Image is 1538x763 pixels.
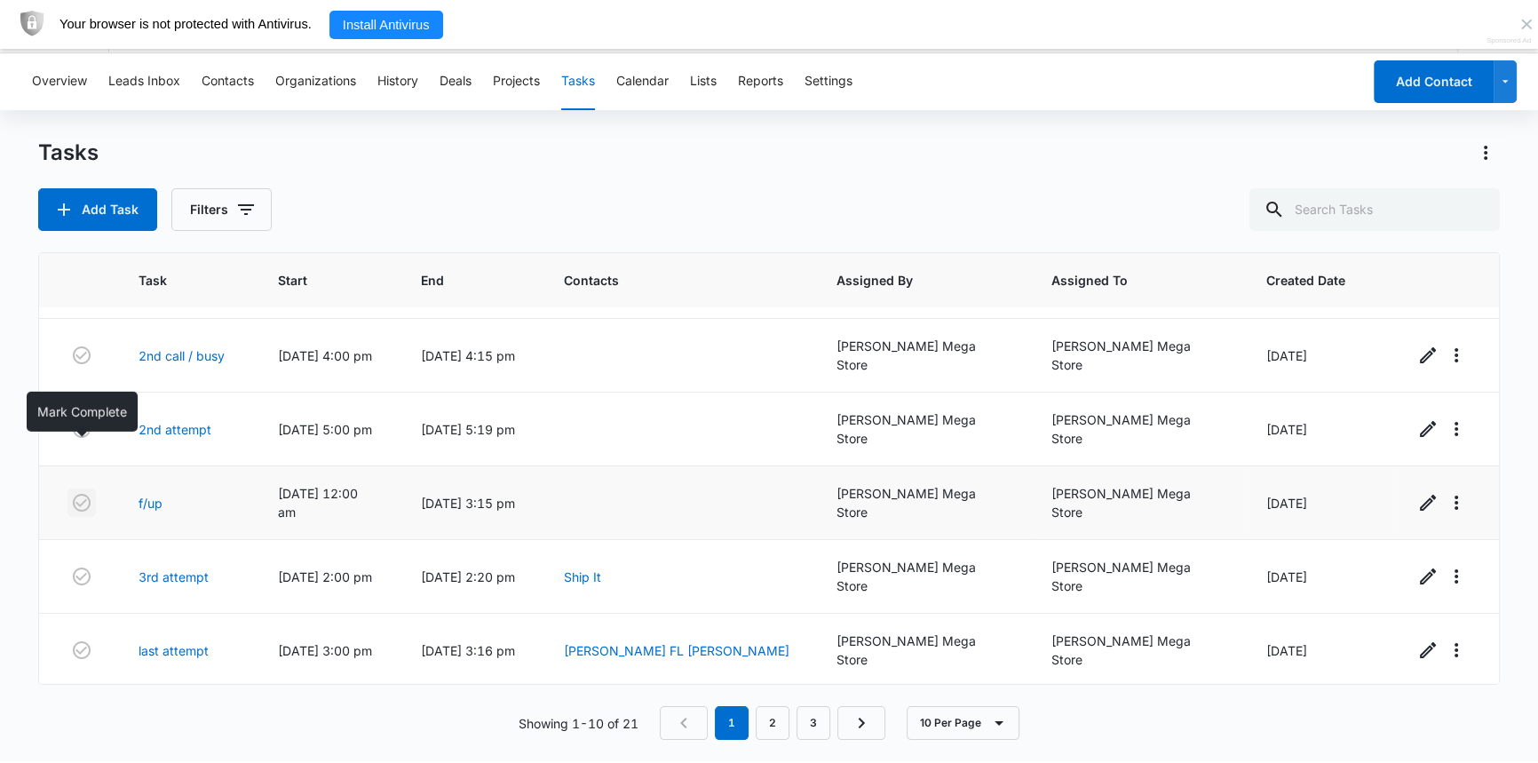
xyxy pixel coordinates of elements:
button: Organizations [275,53,356,110]
span: [DATE] [1266,643,1307,658]
span: [DATE] [1266,569,1307,584]
a: Ship It [564,569,601,584]
span: [DATE] 3:15 pm [421,496,515,511]
span: [DATE] 5:00 pm [278,422,372,437]
a: Page 3 [797,706,830,740]
div: [PERSON_NAME] Mega Store [1051,558,1224,595]
div: [PERSON_NAME] Mega Store [836,484,1009,521]
span: Assigned To [1051,271,1198,290]
div: [PERSON_NAME] Mega Store [836,632,1009,669]
h1: Tasks [38,139,99,166]
button: Deals [440,53,472,110]
div: [PERSON_NAME] Mega Store [1051,484,1224,521]
button: Projects [493,53,540,110]
div: [PERSON_NAME] Mega Store [836,337,1009,374]
div: [PERSON_NAME] Mega Store [836,410,1009,448]
span: Task [139,271,210,290]
button: Calendar [616,53,669,110]
button: Add Task [38,188,157,231]
span: Start [278,271,353,290]
nav: Pagination [660,706,885,740]
div: Mark Complete [27,392,138,432]
button: Settings [805,53,852,110]
div: [PERSON_NAME] Mega Store [1051,410,1224,448]
button: 10 Per Page [907,706,1019,740]
button: Filters [171,188,272,231]
button: History [377,53,418,110]
span: [DATE] 5:19 pm [421,422,515,437]
span: [DATE] 2:20 pm [421,569,515,584]
span: [DATE] 4:00 pm [278,348,372,363]
button: Add Contact [1374,60,1494,103]
a: last attempt [139,641,209,660]
p: Showing 1-10 of 21 [519,714,638,733]
span: [DATE] 2:00 pm [278,569,372,584]
a: [PERSON_NAME] FL [PERSON_NAME] [564,643,789,658]
span: [DATE] 3:00 pm [278,643,372,658]
a: f/up [139,494,163,513]
span: End [421,271,495,290]
span: [DATE] [1266,348,1307,363]
span: Contacts [564,271,768,290]
button: Actions [1471,139,1500,167]
input: Search Tasks [1249,188,1500,231]
a: 2nd attempt [139,420,211,439]
button: Reports [738,53,783,110]
div: [PERSON_NAME] Mega Store [1051,632,1224,669]
div: [PERSON_NAME] Mega Store [1051,337,1224,374]
em: 1 [715,706,749,740]
button: Contacts [202,53,254,110]
span: [DATE] [1266,496,1307,511]
button: Lists [690,53,717,110]
div: [PERSON_NAME] Mega Store [836,558,1009,595]
a: Next Page [837,706,885,740]
span: Created Date [1266,271,1345,290]
button: Tasks [561,53,595,110]
span: [DATE] 4:15 pm [421,348,515,363]
button: Overview [32,53,87,110]
span: Assigned By [836,271,983,290]
span: [DATE] 12:00 am [278,486,358,520]
a: Page 2 [756,706,789,740]
button: Leads Inbox [108,53,180,110]
a: 3rd attempt [139,568,209,586]
span: [DATE] [1266,422,1307,437]
a: 2nd call / busy [139,346,225,365]
span: [DATE] 3:16 pm [421,643,515,658]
